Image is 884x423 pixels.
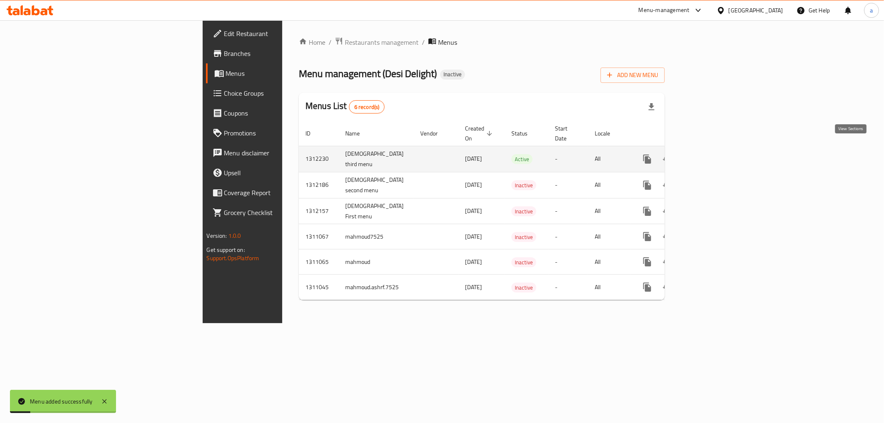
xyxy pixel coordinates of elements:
span: Get support on: [207,244,245,255]
div: Inactive [511,206,536,216]
div: Export file [642,97,661,117]
table: enhanced table [299,121,724,300]
td: All [588,224,631,249]
nav: breadcrumb [299,37,665,48]
a: Edit Restaurant [206,24,350,44]
a: Grocery Checklist [206,203,350,222]
h2: Menus List [305,100,385,114]
div: [GEOGRAPHIC_DATA] [729,6,783,15]
div: Menu added successfully [30,397,93,406]
span: 1.0.0 [228,230,241,241]
div: Inactive [440,70,465,80]
div: Active [511,154,533,164]
td: - [548,249,588,275]
button: more [637,201,657,221]
span: Restaurants management [345,37,419,47]
span: Version: [207,230,227,241]
div: Total records count [349,100,385,114]
span: Add New Menu [607,70,658,80]
button: Change Status [657,252,677,272]
span: Status [511,128,538,138]
td: [DEMOGRAPHIC_DATA] third menu [339,146,414,172]
div: Inactive [511,180,536,190]
button: more [637,227,657,247]
span: Vendor [420,128,448,138]
span: Active [511,155,533,164]
th: Actions [631,121,724,146]
span: Created On [465,123,495,143]
span: Inactive [511,232,536,242]
span: [DATE] [465,256,482,267]
a: Branches [206,44,350,63]
td: - [548,198,588,224]
span: [DATE] [465,179,482,190]
span: [DATE] [465,205,482,216]
span: [DATE] [465,282,482,292]
div: Inactive [511,232,536,242]
td: All [588,172,631,198]
td: mahmoud7525 [339,224,414,249]
a: Coupons [206,103,350,123]
span: Promotions [224,128,344,138]
button: more [637,252,657,272]
a: Menu disclaimer [206,143,350,163]
span: Choice Groups [224,88,344,98]
button: Change Status [657,149,677,169]
td: mahmoud.ashrf.7525 [339,275,414,300]
button: more [637,149,657,169]
a: Promotions [206,123,350,143]
span: Locale [595,128,621,138]
button: Change Status [657,201,677,221]
a: Upsell [206,163,350,183]
span: Inactive [511,181,536,190]
a: Restaurants management [335,37,419,48]
span: Menus [438,37,457,47]
td: - [548,146,588,172]
td: All [588,146,631,172]
td: All [588,198,631,224]
span: Inactive [511,207,536,216]
button: Change Status [657,277,677,297]
button: Add New Menu [601,68,665,83]
button: Change Status [657,227,677,247]
td: mahmoud [339,249,414,275]
td: - [548,275,588,300]
td: All [588,249,631,275]
div: Menu-management [639,5,690,15]
td: [DEMOGRAPHIC_DATA] First menu [339,198,414,224]
span: Branches [224,48,344,58]
button: more [637,277,657,297]
span: Coupons [224,108,344,118]
span: a [870,6,873,15]
span: Inactive [440,71,465,78]
td: - [548,172,588,198]
span: Menu management ( Desi Delight ) [299,64,437,83]
span: ID [305,128,321,138]
a: Coverage Report [206,183,350,203]
span: Upsell [224,168,344,178]
td: All [588,275,631,300]
td: - [548,224,588,249]
a: Choice Groups [206,83,350,103]
span: [DATE] [465,231,482,242]
span: Coverage Report [224,188,344,198]
span: Grocery Checklist [224,208,344,218]
div: Inactive [511,257,536,267]
li: / [422,37,425,47]
span: 6 record(s) [349,103,385,111]
span: Inactive [511,258,536,267]
span: [DATE] [465,153,482,164]
span: Name [345,128,371,138]
span: Inactive [511,283,536,292]
span: Menu disclaimer [224,148,344,158]
span: Edit Restaurant [224,29,344,39]
a: Support.OpsPlatform [207,253,259,263]
span: Start Date [555,123,578,143]
button: more [637,175,657,195]
td: [DEMOGRAPHIC_DATA] second menu [339,172,414,198]
span: Menus [226,68,344,78]
a: Menus [206,63,350,83]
